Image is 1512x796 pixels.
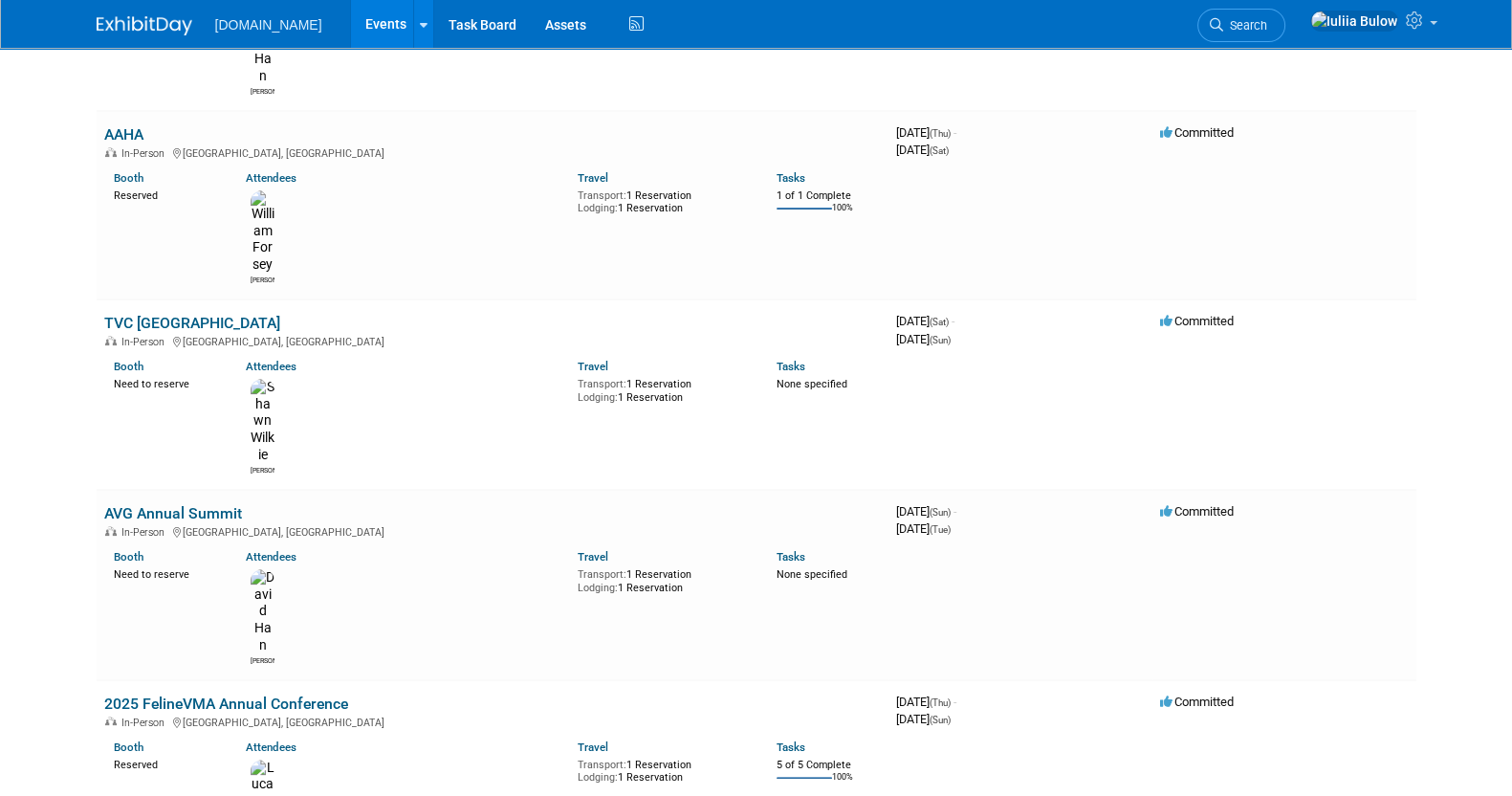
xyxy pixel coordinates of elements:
a: TVC [GEOGRAPHIC_DATA] [104,314,280,332]
span: [DATE] [896,695,956,709]
span: In-Person [121,336,170,348]
div: Reserved [114,755,218,772]
div: Need to reserve [114,564,218,582]
div: 1 Reservation 1 Reservation [578,186,748,215]
div: [GEOGRAPHIC_DATA], [GEOGRAPHIC_DATA] [104,333,881,348]
a: Tasks [777,741,805,754]
span: Lodging: [578,202,618,214]
span: Committed [1160,314,1234,328]
div: [GEOGRAPHIC_DATA], [GEOGRAPHIC_DATA] [104,714,881,729]
span: [DATE] [896,521,951,536]
span: [DATE] [896,504,956,519]
img: In-Person Event [105,336,117,345]
div: William Forsey [251,274,274,285]
span: Search [1223,18,1267,33]
span: Lodging: [578,582,618,594]
div: [GEOGRAPHIC_DATA], [GEOGRAPHIC_DATA] [104,144,881,160]
div: 1 Reservation 1 Reservation [578,374,748,404]
a: Tasks [777,550,805,564]
div: 5 of 5 Complete [777,759,881,772]
div: David Han [251,85,274,97]
a: Travel [578,550,608,564]
a: Booth [114,171,143,185]
span: (Sun) [930,715,951,725]
span: Lodging: [578,771,618,784]
span: Transport: [578,568,626,581]
span: - [952,314,954,328]
span: Committed [1160,125,1234,140]
span: Transport: [578,378,626,390]
span: Committed [1160,695,1234,709]
a: Attendees [246,360,296,373]
span: Committed [1160,504,1234,519]
a: Tasks [777,171,805,185]
span: (Sun) [930,507,951,518]
a: Booth [114,741,143,754]
a: Booth [114,360,143,373]
div: David Han [251,654,274,666]
a: Search [1197,9,1285,42]
img: Shawn Wilkie [251,379,274,464]
img: In-Person Event [105,717,117,726]
span: [DATE] [896,332,951,346]
a: Attendees [246,550,296,564]
span: (Tue) [930,524,951,535]
span: [DATE] [896,143,949,157]
span: (Thu) [930,128,951,139]
a: Travel [578,360,608,373]
span: [DATE] [896,125,956,140]
span: (Thu) [930,697,951,708]
span: In-Person [121,147,170,160]
span: [DATE] [896,712,951,726]
a: Travel [578,741,608,754]
div: 1 Reservation 1 Reservation [578,564,748,594]
span: [DATE] [896,314,954,328]
img: David Han [251,569,274,654]
span: Transport: [578,759,626,771]
span: - [953,504,956,519]
div: [GEOGRAPHIC_DATA], [GEOGRAPHIC_DATA] [104,523,881,539]
span: In-Person [121,717,170,729]
span: Transport: [578,189,626,202]
a: 2025 FelineVMA Annual Conference [104,695,348,713]
div: Reserved [114,186,218,203]
span: - [953,695,956,709]
img: William Forsey [251,190,274,274]
span: None specified [777,568,847,581]
span: (Sat) [930,317,949,327]
span: (Sat) [930,145,949,156]
a: AAHA [104,125,143,144]
img: Iuliia Bulow [1310,11,1398,32]
a: Attendees [246,171,296,185]
img: In-Person Event [105,526,117,536]
a: Attendees [246,741,296,754]
img: In-Person Event [105,147,117,157]
a: Tasks [777,360,805,373]
a: Booth [114,550,143,564]
div: 1 of 1 Complete [777,189,881,203]
a: Travel [578,171,608,185]
img: ExhibitDay [97,16,192,35]
span: [DOMAIN_NAME] [215,17,322,33]
span: Lodging: [578,391,618,404]
a: AVG Annual Summit [104,504,242,522]
span: In-Person [121,526,170,539]
div: Need to reserve [114,374,218,391]
span: None specified [777,378,847,390]
span: (Sun) [930,335,951,345]
div: 1 Reservation 1 Reservation [578,755,748,785]
td: 100% [832,203,853,229]
div: Shawn Wilkie [251,464,274,475]
span: - [953,125,956,140]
